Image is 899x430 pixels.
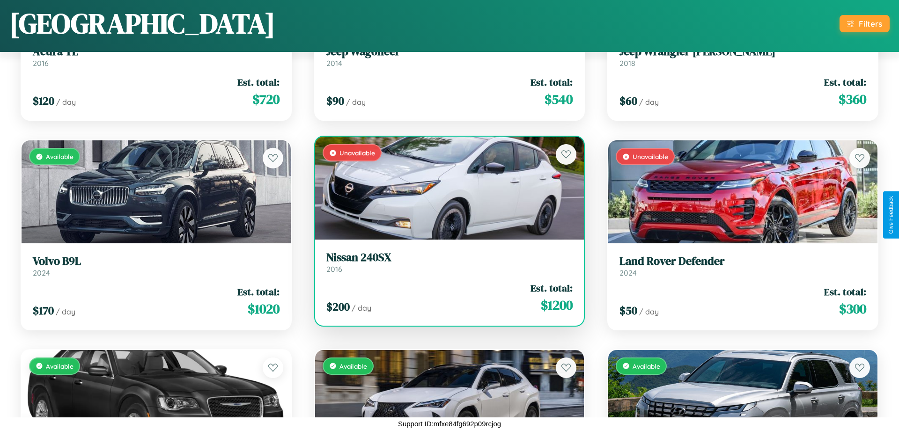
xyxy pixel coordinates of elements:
span: Est. total: [824,285,866,299]
span: 2024 [619,268,637,277]
span: 2016 [326,264,342,274]
a: Jeep Wrangler [PERSON_NAME]2018 [619,45,866,68]
span: Unavailable [339,149,375,157]
span: Est. total: [531,281,573,295]
h1: [GEOGRAPHIC_DATA] [9,4,275,43]
span: / day [639,307,659,316]
span: Available [46,362,74,370]
span: / day [346,97,366,107]
span: $ 50 [619,303,637,318]
span: $ 300 [839,299,866,318]
h3: Jeep Wrangler [PERSON_NAME] [619,45,866,58]
span: / day [352,303,371,313]
div: Give Feedback [888,196,894,234]
span: $ 1200 [541,296,573,314]
span: 2016 [33,58,49,68]
span: $ 540 [545,90,573,109]
a: Jeep Wagoneer2014 [326,45,573,68]
a: Acura TL2016 [33,45,280,68]
span: $ 1020 [248,299,280,318]
span: Unavailable [633,153,668,160]
span: Available [633,362,660,370]
div: Filters [859,19,882,29]
h3: Land Rover Defender [619,255,866,268]
span: Est. total: [531,75,573,89]
h3: Nissan 240SX [326,251,573,264]
button: Filters [840,15,890,32]
p: Support ID: mfxe84fg692p09rcjog [398,417,501,430]
span: $ 170 [33,303,54,318]
span: $ 720 [252,90,280,109]
span: / day [56,97,76,107]
span: $ 360 [839,90,866,109]
h3: Jeep Wagoneer [326,45,573,58]
span: $ 60 [619,93,637,109]
span: $ 90 [326,93,344,109]
span: Est. total: [824,75,866,89]
a: Nissan 240SX2016 [326,251,573,274]
span: Est. total: [237,285,280,299]
span: / day [639,97,659,107]
span: Est. total: [237,75,280,89]
span: $ 120 [33,93,54,109]
span: / day [56,307,75,316]
a: Volvo B9L2024 [33,255,280,277]
h3: Acura TL [33,45,280,58]
span: $ 200 [326,299,350,314]
span: 2024 [33,268,50,277]
span: Available [339,362,367,370]
span: Available [46,153,74,160]
h3: Volvo B9L [33,255,280,268]
span: 2014 [326,58,342,68]
a: Land Rover Defender2024 [619,255,866,277]
span: 2018 [619,58,635,68]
